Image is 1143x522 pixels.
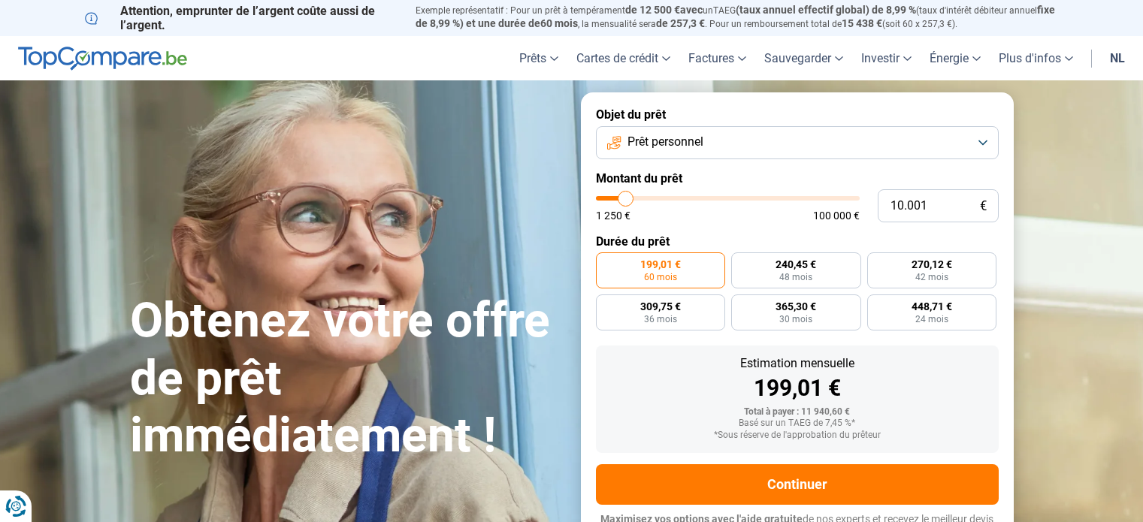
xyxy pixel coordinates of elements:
[596,107,666,122] font: Objet du prêt
[980,198,987,213] font: €
[919,5,1037,16] font: taux d'intérêt débiteur annuel
[915,272,948,282] font: 42 mois
[640,258,681,270] font: 199,01 €
[813,210,860,222] font: 100 000 €
[779,272,812,282] font: 48 mois
[755,36,852,80] a: Sauvegarder
[510,36,567,80] a: Prêts
[625,4,680,16] font: de 12 500 €
[578,19,656,29] font: , la mensualité sera
[912,300,952,312] font: 448,71 €
[416,5,625,16] font: Exemple représentatif : Pour un prêt à tempérament
[567,36,679,80] a: Cartes de crédit
[596,464,999,505] button: Continuer
[740,356,854,370] font: Estimation mensuelle
[776,258,816,270] font: 240,45 €
[736,4,916,16] font: (taux annuel effectif global) de 8,99 %
[416,4,1055,29] font: fixe de 8,99 %) et une durée de
[776,300,816,312] font: 365,30 €
[644,314,677,324] font: 36 mois
[18,47,187,71] img: TopCompare
[703,5,713,16] font: un
[912,258,952,270] font: 270,12 €
[596,126,999,159] button: Prêt personnel
[990,36,1082,80] a: Plus d'infos
[754,375,841,401] font: 199,01 €
[714,430,881,440] font: *Sous réserve de l'approbation du prêteur
[915,314,948,324] font: 24 mois
[930,51,969,65] font: Énergie
[120,4,375,32] font: Attention, emprunter de l’argent coûte aussi de l’argent.
[916,5,919,16] font: (
[861,51,900,65] font: Investir
[767,476,827,492] font: Continuer
[852,36,921,80] a: Investir
[596,210,630,222] font: 1 250 €
[596,171,682,186] font: Montant du prêt
[540,17,578,29] font: 60 mois
[744,406,850,417] font: Total à payer : 11 940,60 €
[627,134,703,149] font: Prêt personnel
[596,234,670,249] font: Durée du prêt
[130,292,550,464] font: Obtenez votre offre de prêt immédiatement !
[779,314,812,324] font: 30 mois
[842,17,882,29] font: 15 438 €
[705,19,842,29] font: . Pour un remboursement total de
[713,5,736,16] font: TAEG
[656,17,705,29] font: de 257,3 €
[921,36,990,80] a: Énergie
[519,51,546,65] font: Prêts
[688,51,734,65] font: Factures
[644,272,677,282] font: 60 mois
[1101,36,1134,80] a: nl
[680,4,703,16] font: avec
[1110,51,1125,65] font: nl
[679,36,755,80] a: Factures
[739,418,855,428] font: Basé sur un TAEG de 7,45 %*
[764,51,831,65] font: Sauvegarder
[640,300,681,312] font: 309,75 €
[576,51,658,65] font: Cartes de crédit
[999,51,1061,65] font: Plus d'infos
[882,19,957,29] font: (soit 60 x 257,3 €).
